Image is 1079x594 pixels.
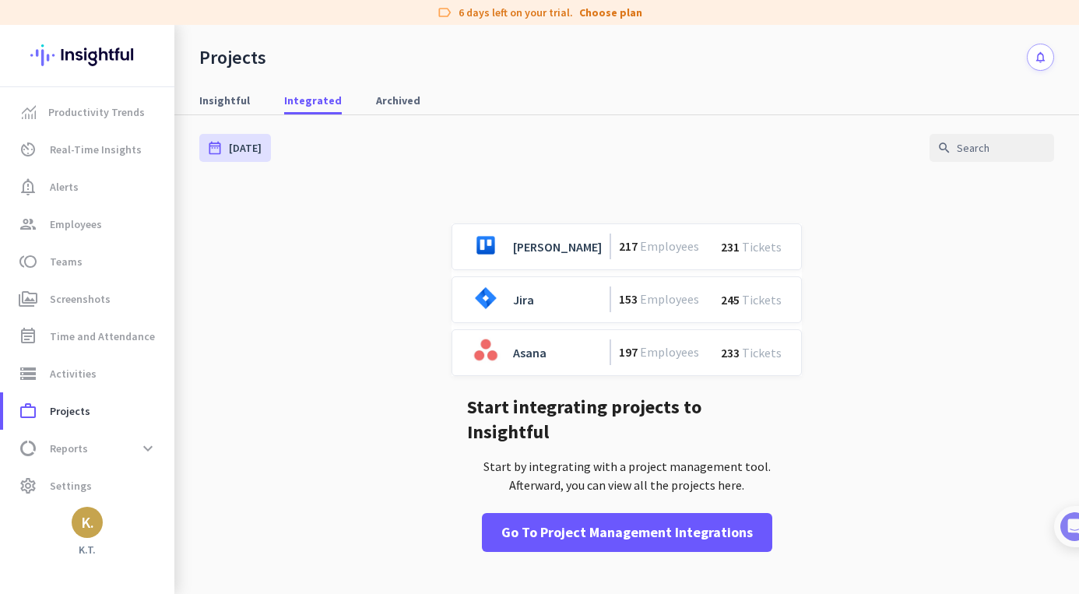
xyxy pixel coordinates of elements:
[19,140,37,159] i: av_timer
[50,177,79,196] span: Alerts
[50,364,97,383] span: Activities
[50,140,142,159] span: Real-Time Insights
[207,140,223,156] i: date_range
[19,252,37,271] i: toll
[3,318,174,355] a: event_noteTime and Attendance
[513,345,547,360] span: Asana
[482,513,772,552] button: Go to Project Management Integrations
[50,402,90,420] span: Projects
[1027,44,1054,71] button: notifications
[467,279,504,317] img: Jira icon
[81,515,94,530] div: K.
[22,105,36,119] img: menu-item
[638,238,701,254] span: Employees
[467,332,504,370] img: Asana icon
[619,344,638,360] span: 197
[50,252,83,271] span: Teams
[937,141,951,155] i: search
[3,93,174,131] a: menu-itemProductivity Trends
[19,364,37,383] i: storage
[19,439,37,458] i: data_usage
[467,227,504,264] img: Trello icon
[3,467,174,504] a: settingsSettings
[579,5,642,20] a: Choose plan
[3,392,174,430] a: work_outlineProjects
[19,327,37,346] i: event_note
[721,239,740,255] span: 231
[721,345,740,360] span: 233
[19,476,37,495] i: settings
[740,239,784,255] span: Tickets
[50,439,88,458] span: Reports
[513,239,602,255] span: [PERSON_NAME]
[1034,51,1047,64] i: notifications
[638,344,701,360] span: Employees
[721,292,740,308] span: 245
[50,290,111,308] span: Screenshots
[50,327,155,346] span: Time and Attendance
[229,140,262,156] span: [DATE]
[3,243,174,280] a: tollTeams
[134,434,162,462] button: expand_more
[619,238,638,254] span: 217
[199,93,250,108] span: Insightful
[19,177,37,196] i: notification_important
[3,430,174,467] a: data_usageReportsexpand_more
[376,93,420,108] span: Archived
[3,280,174,318] a: perm_mediaScreenshots
[740,292,784,308] span: Tickets
[740,345,784,360] span: Tickets
[467,395,786,445] h5: Start integrating projects to Insightful
[513,292,534,308] span: Jira
[284,93,342,108] span: Integrated
[3,355,174,392] a: storageActivities
[467,457,786,494] p: Start by integrating with a project management tool. Afterward, you can view all the projects here.
[30,25,144,86] img: Insightful logo
[19,402,37,420] i: work_outline
[437,5,452,20] i: label
[199,46,266,69] div: Projects
[50,215,102,234] span: Employees
[3,206,174,243] a: groupEmployees
[19,215,37,234] i: group
[638,291,701,307] span: Employees
[3,131,174,168] a: av_timerReal-Time Insights
[501,522,753,543] div: Go to Project Management Integrations
[930,134,1054,162] input: Search
[50,476,92,495] span: Settings
[19,290,37,308] i: perm_media
[48,103,145,121] span: Productivity Trends
[3,168,174,206] a: notification_importantAlerts
[619,291,638,307] span: 153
